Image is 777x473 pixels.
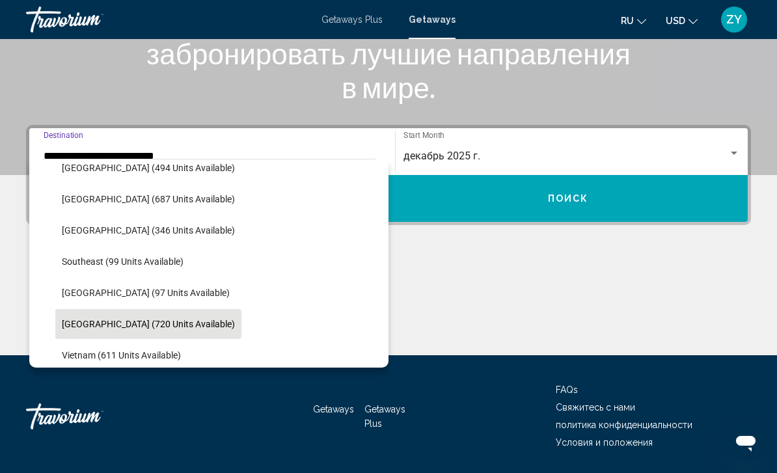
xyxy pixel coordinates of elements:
[725,421,767,463] iframe: Кнопка запуска окна обмена сообщениями
[55,340,187,370] button: Vietnam (611 units available)
[62,225,235,236] span: [GEOGRAPHIC_DATA] (346 units available)
[55,184,241,214] button: [GEOGRAPHIC_DATA] (687 units available)
[26,397,156,436] a: Travorium
[388,175,748,222] button: Поиск
[556,420,692,430] a: политика конфиденциальности
[26,7,308,33] a: Travorium
[409,14,456,25] a: Getaways
[621,11,646,30] button: Change language
[62,319,235,329] span: [GEOGRAPHIC_DATA] (720 units available)
[556,385,578,395] a: FAQs
[556,437,653,448] a: Условия и положения
[55,215,241,245] button: [GEOGRAPHIC_DATA] (346 units available)
[62,350,181,360] span: Vietnam (611 units available)
[62,256,184,267] span: Southeast (99 units available)
[548,194,589,204] span: Поиск
[62,288,230,298] span: [GEOGRAPHIC_DATA] (97 units available)
[62,163,235,173] span: [GEOGRAPHIC_DATA] (494 units available)
[313,404,354,414] a: Getaways
[55,278,236,308] button: [GEOGRAPHIC_DATA] (97 units available)
[666,11,698,30] button: Change currency
[29,128,748,222] div: Search widget
[144,3,633,104] h1: Поможем вам найти и забронировать лучшие направления в мире.
[321,14,383,25] a: Getaways Plus
[364,404,405,429] a: Getaways Plus
[55,309,241,339] button: [GEOGRAPHIC_DATA] (720 units available)
[621,16,634,26] span: ru
[55,153,241,183] button: [GEOGRAPHIC_DATA] (494 units available)
[403,150,480,162] span: декабрь 2025 г.
[666,16,685,26] span: USD
[55,247,190,277] button: Southeast (99 units available)
[62,194,235,204] span: [GEOGRAPHIC_DATA] (687 units available)
[556,402,635,412] a: Свяжитесь с нами
[717,6,751,33] button: User Menu
[726,13,742,26] span: ZY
